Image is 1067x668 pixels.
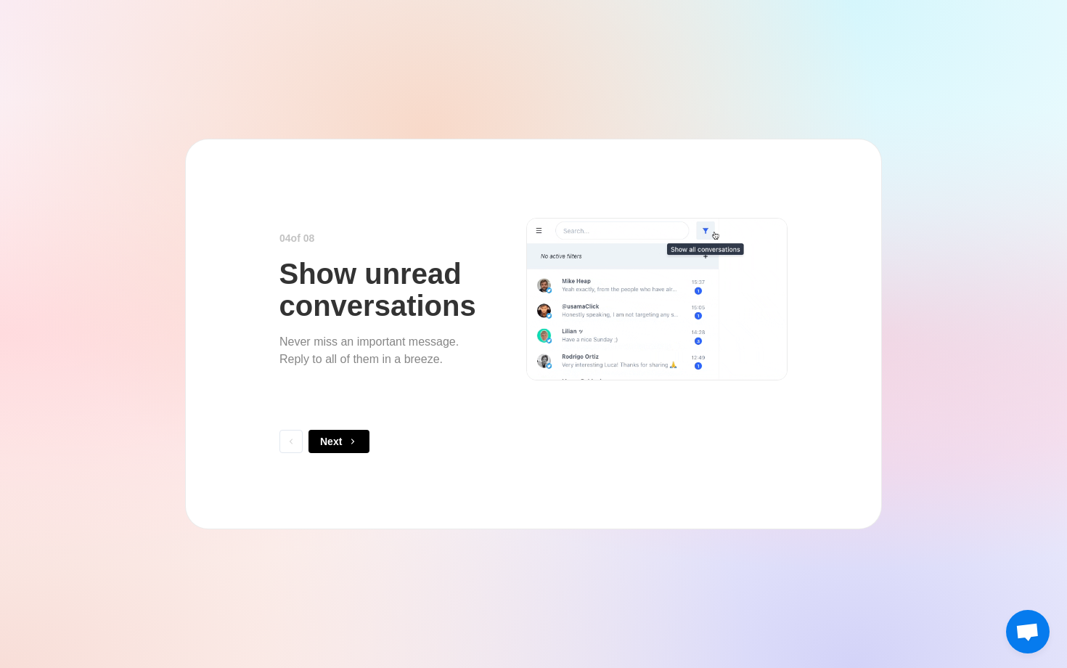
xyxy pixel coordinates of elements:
div: Open chat [1006,610,1050,653]
button: Back [279,430,303,453]
p: 0 4 of 0 8 [279,231,314,246]
img: unread [526,218,788,380]
button: Next [308,430,369,453]
p: Show unread conversations [279,258,511,322]
p: Never miss an important message. Reply to all of them in a breeze. [279,333,459,368]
